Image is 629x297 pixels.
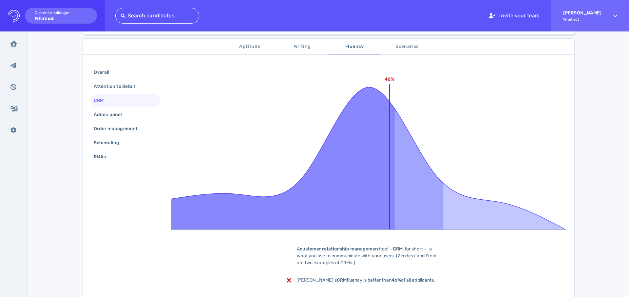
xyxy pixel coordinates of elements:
div: Overall [92,68,117,77]
div: Scheduling [92,138,127,148]
span: Scenarios [385,43,429,51]
div: Attention to detail [92,82,143,91]
b: CRM [337,277,347,283]
span: Writing [280,43,325,51]
span: Aptitude [228,43,272,51]
div: RMAs [92,152,114,162]
div: A tool — , for short — is what you use to communicate with your users. (Zendesk and Front are two... [287,246,450,266]
text: 46% [385,76,394,82]
b: customer relationship management [300,246,380,252]
div: Admin panel [92,110,130,119]
div: CRM [92,96,111,105]
strong: [PERSON_NAME] [563,10,601,16]
span: Whatnot [563,17,601,22]
span: Fluency [333,43,377,51]
div: Order management [92,124,145,133]
b: CRM [393,246,403,252]
span: [PERSON_NAME]'s fluency is better than of all applicants. [296,277,435,283]
b: 46% [391,277,401,283]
